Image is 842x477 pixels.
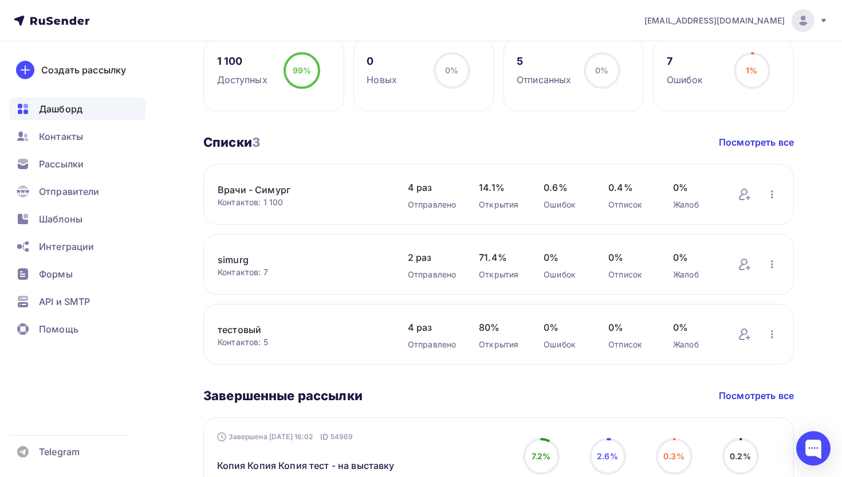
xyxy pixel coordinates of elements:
[479,269,521,280] div: Открытия
[217,54,267,68] div: 1 100
[479,199,521,210] div: Открытия
[217,73,267,87] div: Доступных
[39,445,80,459] span: Telegram
[39,102,82,116] span: Дашборд
[517,73,571,87] div: Отписанных
[608,339,650,350] div: Отписок
[730,451,751,461] span: 0.2%
[39,130,83,143] span: Контакты
[367,54,397,68] div: 0
[479,320,521,334] span: 80%
[608,269,650,280] div: Отписок
[479,251,521,264] span: 71.4%
[218,337,385,348] div: Контактов: 5
[203,388,363,404] h3: Завершенные рассылки
[408,199,456,210] div: Отправлено
[408,320,456,334] span: 4 раз
[673,339,715,350] div: Жалоб
[663,451,684,461] span: 0.3%
[330,431,353,443] span: 54969
[39,157,84,171] span: Рассылки
[217,431,353,443] div: Завершена [DATE] 16:02
[673,320,715,334] span: 0%
[9,263,145,286] a: Формы
[367,73,397,87] div: Новых
[667,54,703,68] div: 7
[719,135,794,149] a: Посмотреть все
[218,267,385,278] div: Контактов: 7
[39,267,73,281] span: Формы
[39,322,78,336] span: Помощь
[544,320,585,334] span: 0%
[203,134,260,150] h3: Списки
[746,65,757,75] span: 1%
[408,339,456,350] div: Отправлено
[39,295,90,308] span: API и SMTP
[217,459,395,472] span: Копия Копия Копия тест - на выставку
[218,323,385,337] a: тестовый
[408,251,456,264] span: 2 раз
[673,251,715,264] span: 0%
[408,269,456,280] div: Отправлено
[644,9,828,32] a: [EMAIL_ADDRESS][DOMAIN_NAME]
[9,180,145,203] a: Отправители
[479,181,521,194] span: 14.1%
[608,320,650,334] span: 0%
[673,199,715,210] div: Жалоб
[9,125,145,148] a: Контакты
[252,135,260,150] span: 3
[39,240,94,253] span: Интеграции
[218,183,385,197] a: Врачи - Симург
[517,54,571,68] div: 5
[39,185,100,198] span: Отправители
[41,63,126,77] div: Создать рассылку
[218,197,385,208] div: Контактов: 1 100
[544,339,585,350] div: Ошибок
[608,181,650,194] span: 0.4%
[479,339,521,350] div: Открытия
[544,199,585,210] div: Ошибок
[673,181,715,194] span: 0%
[320,431,328,443] span: ID
[544,181,585,194] span: 0.6%
[532,451,551,461] span: 7.2%
[719,389,794,402] a: Посмотреть все
[595,65,608,75] span: 0%
[9,208,145,230] a: Шаблоны
[39,212,82,226] span: Шаблоны
[9,97,145,120] a: Дашборд
[608,199,650,210] div: Отписок
[544,269,585,280] div: Ошибок
[597,451,618,461] span: 2.6%
[293,65,311,75] span: 99%
[218,253,385,267] a: simurg
[408,181,456,194] span: 4 раз
[445,65,458,75] span: 0%
[644,15,785,26] span: [EMAIL_ADDRESS][DOMAIN_NAME]
[673,269,715,280] div: Жалоб
[608,251,650,264] span: 0%
[544,251,585,264] span: 0%
[9,153,145,175] a: Рассылки
[667,73,703,87] div: Ошибок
